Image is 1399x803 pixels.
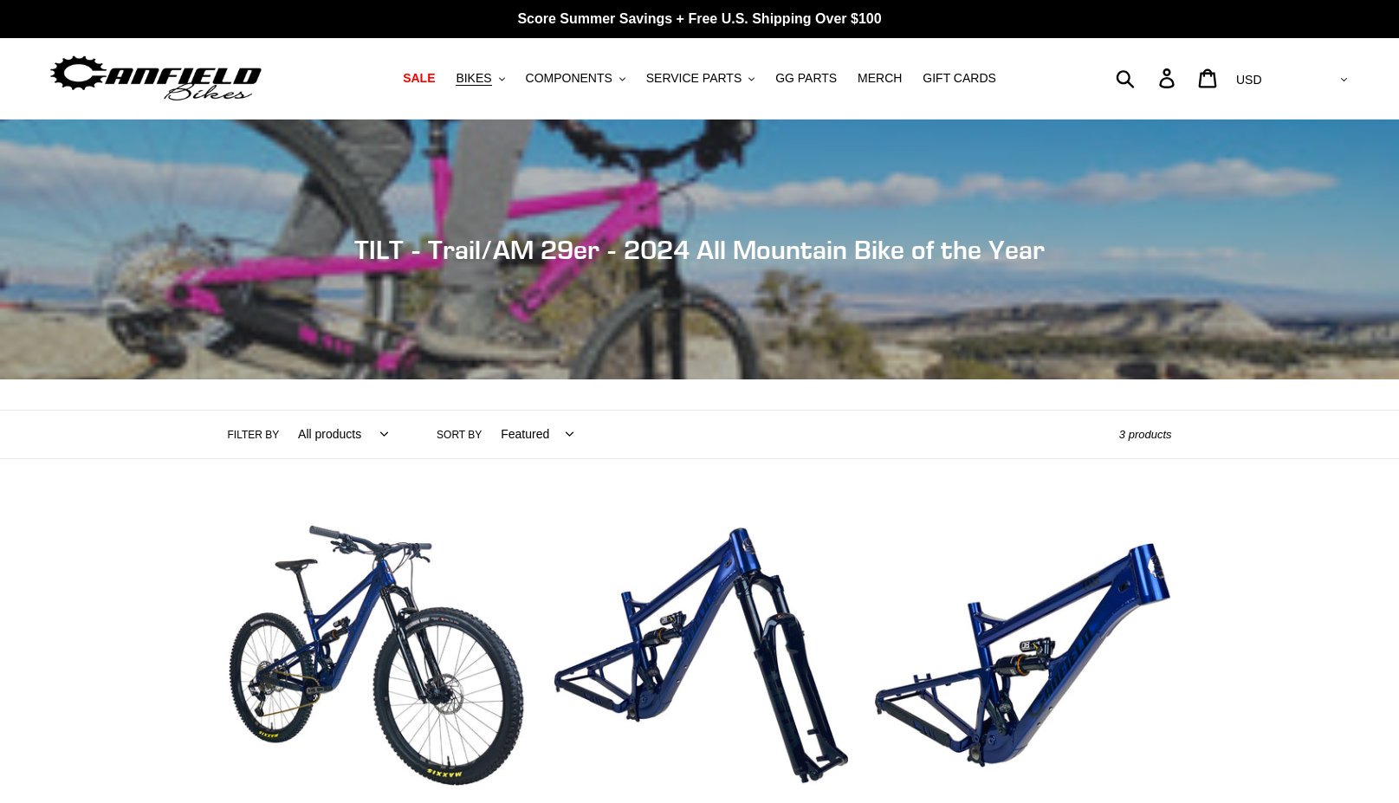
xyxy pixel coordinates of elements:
[403,71,435,86] span: SALE
[394,67,444,90] a: SALE
[923,71,996,86] span: GIFT CARDS
[914,67,1005,90] a: GIFT CARDS
[1125,59,1169,97] input: Search
[767,67,845,90] a: GG PARTS
[775,71,837,86] span: GG PARTS
[517,67,634,90] button: COMPONENTS
[447,67,513,90] button: BIKES
[228,427,280,443] label: Filter by
[437,427,482,443] label: Sort by
[48,51,264,106] img: Canfield Bikes
[1119,428,1172,441] span: 3 products
[849,67,910,90] a: MERCH
[354,234,1045,265] span: TILT - Trail/AM 29er - 2024 All Mountain Bike of the Year
[638,67,763,90] button: SERVICE PARTS
[526,71,612,86] span: COMPONENTS
[858,71,902,86] span: MERCH
[456,71,491,86] span: BIKES
[646,71,742,86] span: SERVICE PARTS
